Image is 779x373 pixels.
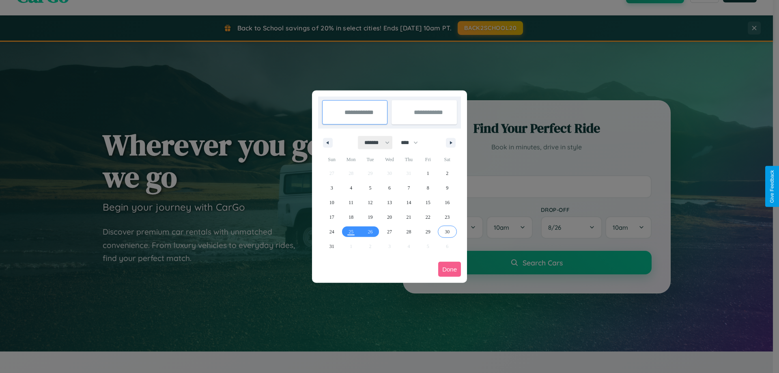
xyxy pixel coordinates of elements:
span: Wed [380,153,399,166]
button: 9 [438,181,457,195]
span: 3 [331,181,333,195]
span: Fri [418,153,437,166]
button: 18 [341,210,360,224]
span: 8 [427,181,429,195]
span: 15 [426,195,430,210]
span: 2 [446,166,448,181]
span: 27 [387,224,392,239]
button: 31 [322,239,341,254]
span: 24 [329,224,334,239]
button: 15 [418,195,437,210]
button: 12 [361,195,380,210]
span: 6 [388,181,391,195]
button: 1 [418,166,437,181]
span: 9 [446,181,448,195]
button: 19 [361,210,380,224]
span: 30 [445,224,450,239]
button: 5 [361,181,380,195]
button: 28 [399,224,418,239]
button: 8 [418,181,437,195]
span: 25 [349,224,353,239]
span: 29 [426,224,430,239]
span: 12 [368,195,373,210]
span: 26 [368,224,373,239]
span: 23 [445,210,450,224]
button: 3 [322,181,341,195]
span: 11 [349,195,353,210]
button: 29 [418,224,437,239]
span: 14 [406,195,411,210]
button: 10 [322,195,341,210]
span: 16 [445,195,450,210]
button: 2 [438,166,457,181]
span: 17 [329,210,334,224]
span: Sun [322,153,341,166]
button: 14 [399,195,418,210]
span: 7 [407,181,410,195]
span: 5 [369,181,372,195]
button: 7 [399,181,418,195]
button: Done [438,262,461,277]
span: 13 [387,195,392,210]
span: 1 [427,166,429,181]
span: Mon [341,153,360,166]
button: 30 [438,224,457,239]
button: 20 [380,210,399,224]
span: 10 [329,195,334,210]
button: 26 [361,224,380,239]
button: 11 [341,195,360,210]
button: 17 [322,210,341,224]
span: 4 [350,181,352,195]
button: 13 [380,195,399,210]
button: 16 [438,195,457,210]
span: 20 [387,210,392,224]
div: Give Feedback [769,170,775,203]
span: Thu [399,153,418,166]
button: 21 [399,210,418,224]
button: 24 [322,224,341,239]
button: 6 [380,181,399,195]
span: Tue [361,153,380,166]
button: 25 [341,224,360,239]
span: 22 [426,210,430,224]
span: 18 [349,210,353,224]
button: 23 [438,210,457,224]
span: 21 [406,210,411,224]
button: 27 [380,224,399,239]
span: 19 [368,210,373,224]
button: 4 [341,181,360,195]
span: Sat [438,153,457,166]
span: 31 [329,239,334,254]
button: 22 [418,210,437,224]
span: 28 [406,224,411,239]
